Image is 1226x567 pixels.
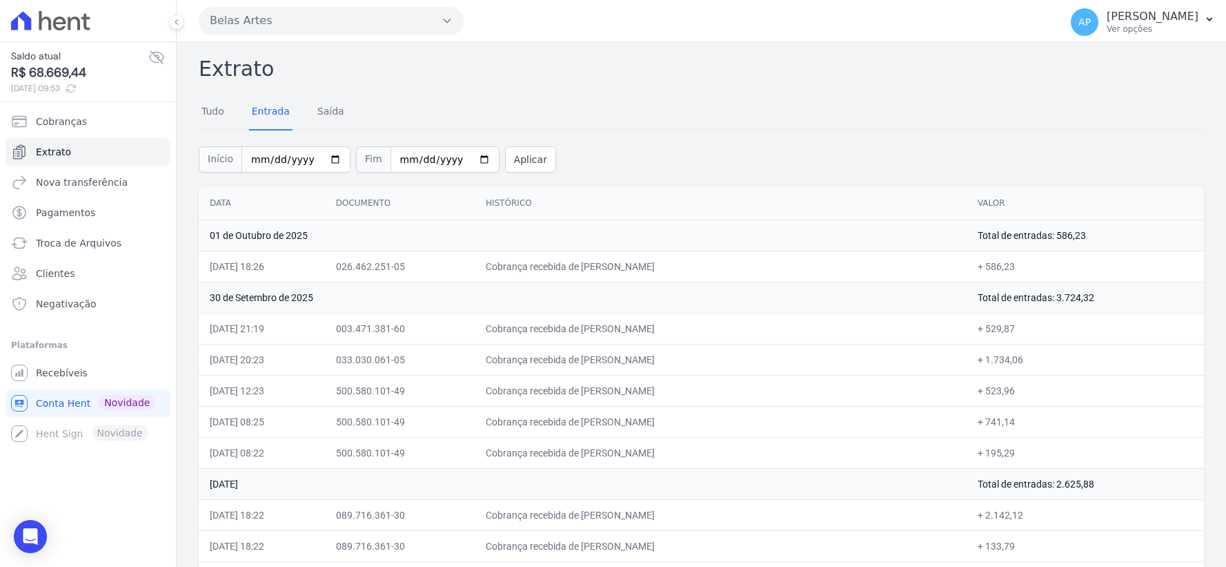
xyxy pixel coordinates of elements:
button: Aplicar [505,146,556,173]
span: Nova transferência [36,175,128,189]
span: Início [199,146,241,173]
td: 026.462.251-05 [325,251,475,282]
td: Cobrança recebida de [PERSON_NAME] [475,375,967,406]
td: + 133,79 [967,530,1204,561]
td: [DATE] 18:26 [199,251,325,282]
td: [DATE] 18:22 [199,499,325,530]
span: Recebíveis [36,366,88,380]
a: Extrato [6,138,170,166]
td: 033.030.061-05 [325,344,475,375]
td: 500.580.101-49 [325,375,475,406]
td: 30 de Setembro de 2025 [199,282,967,313]
td: Cobrança recebida de [PERSON_NAME] [475,530,967,561]
td: + 523,96 [967,375,1204,406]
td: + 2.142,12 [967,499,1204,530]
span: Troca de Arquivos [36,236,121,250]
td: Cobrança recebida de [PERSON_NAME] [475,499,967,530]
td: + 529,87 [967,313,1204,344]
td: [DATE] 08:25 [199,406,325,437]
span: Saldo atual [11,49,148,64]
td: Total de entradas: 2.625,88 [967,468,1204,499]
td: 01 de Outubro de 2025 [199,220,967,251]
p: [PERSON_NAME] [1107,10,1198,23]
h2: Extrato [199,53,1204,84]
td: 500.580.101-49 [325,437,475,468]
a: Clientes [6,260,170,287]
a: Entrada [249,95,293,131]
span: Pagamentos [36,206,95,220]
span: Extrato [36,145,71,159]
td: 089.716.361-30 [325,530,475,561]
p: Ver opções [1107,23,1198,35]
td: + 741,14 [967,406,1204,437]
td: [DATE] 21:19 [199,313,325,344]
td: Total de entradas: 3.724,32 [967,282,1204,313]
span: Conta Hent [36,396,90,410]
td: Cobrança recebida de [PERSON_NAME] [475,344,967,375]
th: Valor [967,186,1204,220]
td: [DATE] [199,468,967,499]
td: + 1.734,06 [967,344,1204,375]
th: Histórico [475,186,967,220]
span: Negativação [36,297,97,311]
span: [DATE] 09:53 [11,82,148,95]
td: + 586,23 [967,251,1204,282]
td: Total de entradas: 586,23 [967,220,1204,251]
span: AP [1078,17,1091,27]
nav: Sidebar [11,108,165,448]
td: 500.580.101-49 [325,406,475,437]
td: + 195,29 [967,437,1204,468]
a: Negativação [6,290,170,318]
td: 089.716.361-30 [325,499,475,530]
a: Cobranças [6,108,170,135]
td: [DATE] 08:22 [199,437,325,468]
td: 003.471.381-60 [325,313,475,344]
th: Data [199,186,325,220]
td: [DATE] 20:23 [199,344,325,375]
td: Cobrança recebida de [PERSON_NAME] [475,437,967,468]
a: Troca de Arquivos [6,229,170,257]
a: Nova transferência [6,169,170,196]
a: Saída [315,95,347,131]
span: R$ 68.669,44 [11,64,148,82]
span: Novidade [99,395,155,410]
div: Plataformas [11,337,165,354]
th: Documento [325,186,475,220]
span: Clientes [36,267,75,280]
a: Recebíveis [6,359,170,387]
a: Tudo [199,95,227,131]
td: Cobrança recebida de [PERSON_NAME] [475,313,967,344]
span: Cobranças [36,115,87,128]
span: Fim [356,146,390,173]
td: Cobrança recebida de [PERSON_NAME] [475,406,967,437]
a: Conta Hent Novidade [6,390,170,417]
button: AP [PERSON_NAME] Ver opções [1060,3,1226,41]
td: [DATE] 18:22 [199,530,325,561]
a: Pagamentos [6,199,170,227]
td: Cobrança recebida de [PERSON_NAME] [475,251,967,282]
button: Belas Artes [199,7,464,35]
td: [DATE] 12:23 [199,375,325,406]
div: Open Intercom Messenger [14,520,47,553]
